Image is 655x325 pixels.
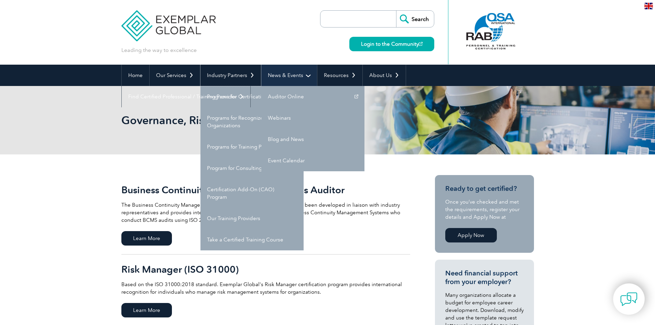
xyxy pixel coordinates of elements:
input: Search [396,11,434,27]
h3: Ready to get certified? [445,184,524,193]
a: Our Training Providers [200,208,304,229]
span: Learn More [121,231,172,246]
h2: Business Continuity Management Systems Auditor [121,184,410,195]
a: Industry Partners [200,65,261,86]
a: Program for Consulting Group [200,158,304,179]
a: Login to the Community [349,37,434,51]
img: open_square.png [419,42,423,46]
a: Home [122,65,149,86]
h3: Need financial support from your employer? [445,269,524,286]
p: Once you’ve checked and met the requirements, register your details and Apply Now at [445,198,524,221]
a: Auditor Online [261,86,364,107]
a: Resources [317,65,362,86]
a: Programs for Recognized Organizations [200,107,304,136]
img: contact-chat.png [620,291,637,308]
a: Find Certified Professional / Training Provider [122,86,250,107]
a: Webinars [261,107,364,129]
a: Blog and News [261,129,364,150]
img: en [644,3,653,9]
p: The Business Continuity Management Systems (BCMS) Auditor program has been developed in liaison w... [121,201,410,224]
a: Our Services [150,65,200,86]
h1: Governance, Risk, and Compliance [121,113,385,127]
a: Certification Add-On (CAO) Program [200,179,304,208]
p: Leading the way to excellence [121,46,197,54]
a: Programs for Certification Bodies [200,86,304,107]
a: About Us [363,65,406,86]
a: News & Events [261,65,317,86]
p: Based on the ISO 31000:2018 standard. Exemplar Global's Risk Manager certification program provid... [121,281,410,296]
a: Business Continuity Management Systems Auditor The Business Continuity Management Systems (BCMS) ... [121,175,410,254]
a: Take a Certified Training Course [200,229,304,250]
a: Programs for Training Providers [200,136,304,158]
span: Learn More [121,303,172,317]
h2: Risk Manager (ISO 31000) [121,264,410,275]
a: Apply Now [445,228,497,242]
a: Event Calendar [261,150,364,171]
